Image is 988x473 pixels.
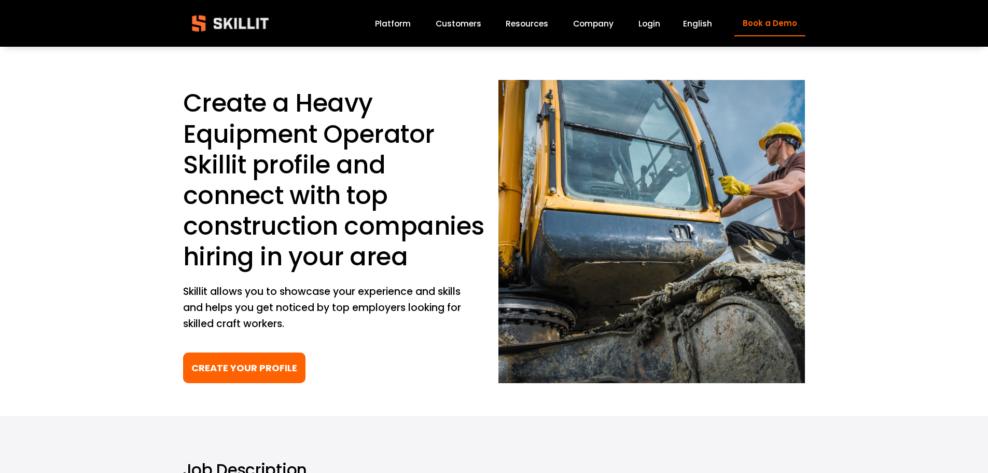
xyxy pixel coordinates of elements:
[683,18,712,30] span: English
[183,88,490,272] h1: Create a Heavy Equipment Operator Skillit profile and connect with top construction companies hir...
[506,17,548,31] a: folder dropdown
[506,18,548,30] span: Resources
[638,17,660,31] a: Login
[573,17,614,31] a: Company
[183,8,277,39] img: Skillit
[436,17,481,31] a: Customers
[375,17,411,31] a: Platform
[183,353,306,383] a: CREATE YOUR PROFILE
[183,284,464,332] p: Skillit allows you to showcase your experience and skills and helps you get noticed by top employ...
[734,11,805,36] a: Book a Demo
[683,17,712,31] div: language picker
